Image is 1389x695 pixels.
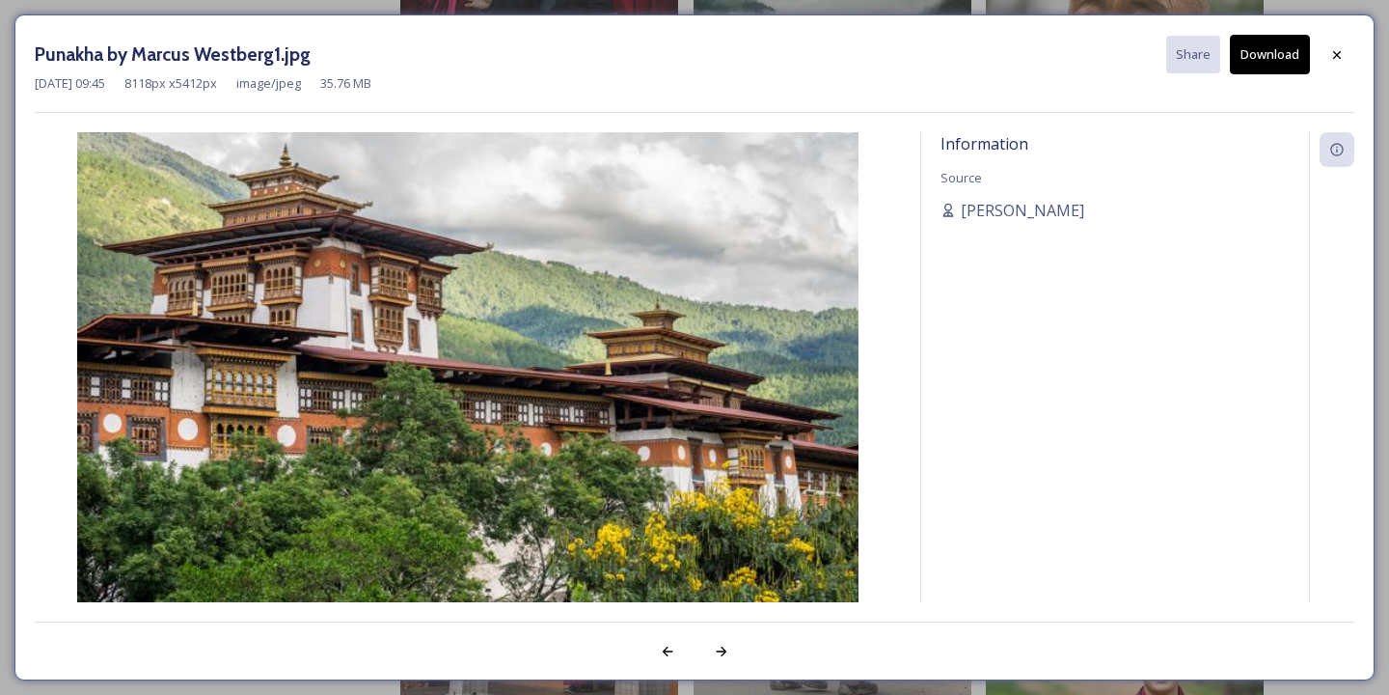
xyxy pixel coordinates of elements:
[940,169,982,186] span: Source
[124,74,217,93] span: 8118 px x 5412 px
[961,199,1084,222] span: [PERSON_NAME]
[35,74,105,93] span: [DATE] 09:45
[35,132,901,653] img: Punakha%2520by%2520Marcus%2520Westberg1.jpg
[940,133,1028,154] span: Information
[320,74,371,93] span: 35.76 MB
[1230,35,1310,74] button: Download
[1166,36,1220,73] button: Share
[236,74,301,93] span: image/jpeg
[35,41,311,69] h3: Punakha by Marcus Westberg1.jpg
